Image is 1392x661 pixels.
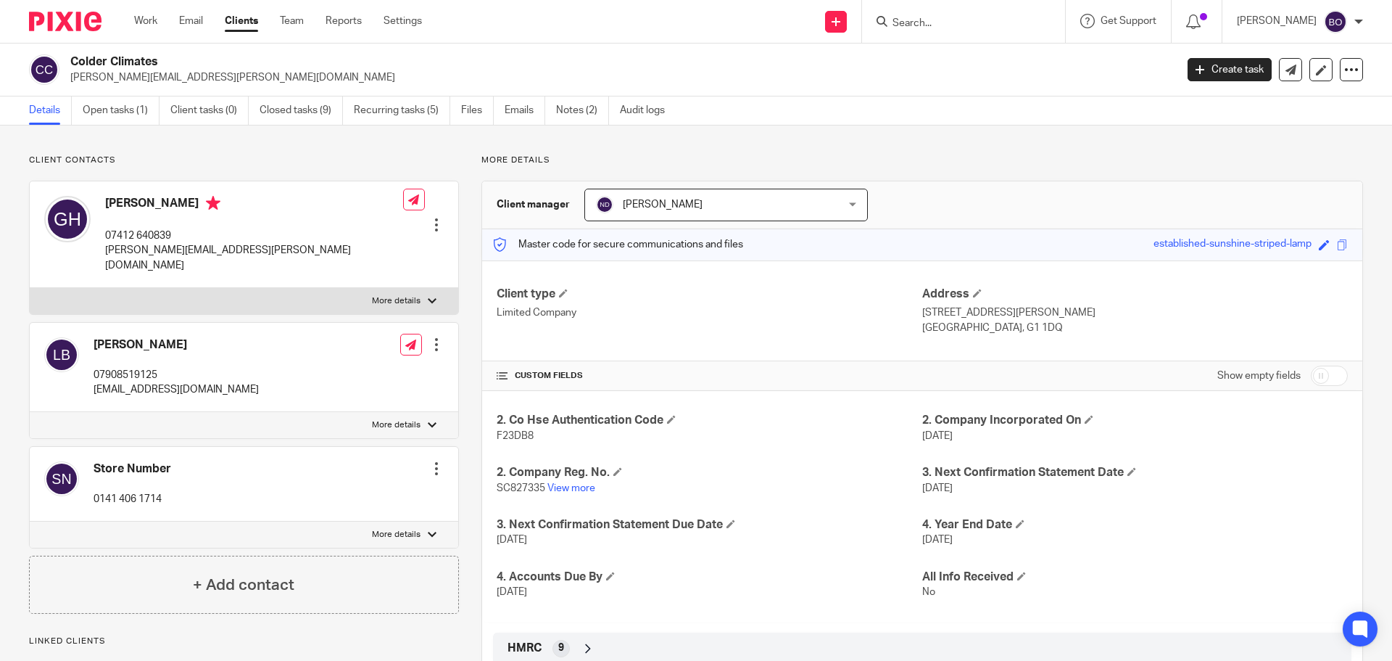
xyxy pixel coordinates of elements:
a: Email [179,14,203,28]
p: More details [372,295,420,307]
h4: 4. Accounts Due By [497,570,922,585]
h4: 3. Next Confirmation Statement Date [922,465,1348,480]
span: SC827335 [497,483,545,493]
p: [EMAIL_ADDRESS][DOMAIN_NAME] [94,382,259,397]
a: Emails [505,97,545,125]
span: 9 [558,641,564,655]
p: More details [372,419,420,431]
h4: [PERSON_NAME] [94,337,259,353]
i: Primary [206,196,220,210]
a: Client tasks (0) [170,97,249,125]
img: svg%3E [596,196,613,213]
img: svg%3E [44,461,79,496]
h2: Colder Climates [70,54,947,70]
p: 0141 406 1714 [94,492,171,506]
p: [PERSON_NAME][EMAIL_ADDRESS][PERSON_NAME][DOMAIN_NAME] [70,70,1166,85]
span: [DATE] [922,483,953,493]
p: Client contacts [29,155,459,166]
h4: 2. Co Hse Authentication Code [497,413,922,428]
a: Audit logs [620,97,676,125]
span: [DATE] [922,431,953,441]
span: No [922,587,935,597]
h4: 2. Company Incorporated On [922,413,1348,428]
p: Linked clients [29,636,459,647]
a: Reports [326,14,362,28]
h3: Client manager [497,197,570,212]
h4: Client type [497,287,922,302]
h4: All Info Received [922,570,1348,585]
span: [DATE] [497,535,527,545]
a: Create task [1188,58,1272,81]
div: established-sunshine-striped-lamp [1153,237,1312,253]
span: [PERSON_NAME] [623,200,703,210]
a: Notes (2) [556,97,609,125]
img: svg%3E [29,54,59,85]
h4: CUSTOM FIELDS [497,370,922,382]
label: Show empty fields [1217,369,1301,383]
span: F23DB8 [497,431,534,441]
span: HMRC [507,641,542,656]
h4: 4. Year End Date [922,517,1348,533]
h4: Address [922,287,1348,302]
p: ‭07412 640839‬ [105,229,403,243]
p: 07908519125 [94,368,259,382]
p: More details [481,155,1363,166]
img: Pixie [29,12,101,31]
p: [PERSON_NAME][EMAIL_ADDRESS][PERSON_NAME][DOMAIN_NAME] [105,243,403,273]
img: svg%3E [44,196,91,242]
span: [DATE] [922,535,953,545]
img: svg%3E [44,337,79,372]
h4: 2. Company Reg. No. [497,465,922,480]
p: [STREET_ADDRESS][PERSON_NAME] [922,305,1348,320]
input: Search [891,17,1022,30]
h4: Store Number [94,461,171,477]
h4: [PERSON_NAME] [105,196,403,214]
span: Get Support [1101,16,1156,26]
h4: 3. Next Confirmation Statement Due Date [497,517,922,533]
a: Open tasks (1) [83,97,159,125]
a: Recurring tasks (5) [354,97,450,125]
a: Work [134,14,157,28]
a: Details [29,97,72,125]
p: [PERSON_NAME] [1237,14,1317,28]
a: View more [547,483,595,493]
img: svg%3E [1324,10,1347,33]
a: Settings [384,14,422,28]
a: Files [461,97,494,125]
h4: + Add contact [193,574,294,596]
span: [DATE] [497,587,527,597]
p: Limited Company [497,305,922,320]
a: Team [280,14,304,28]
p: More details [372,529,420,541]
a: Clients [225,14,258,28]
p: [GEOGRAPHIC_DATA], G1 1DQ [922,321,1348,335]
a: Closed tasks (9) [260,97,343,125]
p: Master code for secure communications and files [493,237,743,252]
